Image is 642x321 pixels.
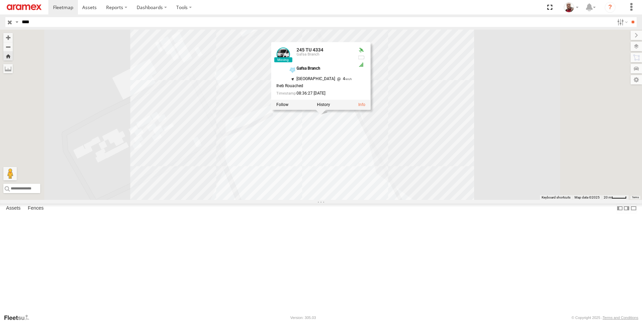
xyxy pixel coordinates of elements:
div: Gafsa Branch [296,53,352,57]
div: Valid GPS Fix [357,48,365,53]
label: Map Settings [631,75,642,84]
div: Majdi Ghannoudi [561,2,581,12]
a: Terms and Conditions [603,316,638,320]
label: Dock Summary Table to the Left [616,204,623,213]
label: Assets [3,204,24,213]
span: 4 [335,77,352,81]
div: © Copyright 2025 - [571,316,638,320]
img: aramex-logo.svg [7,4,42,10]
a: Terms [632,196,639,199]
button: Map Scale: 20 m per 41 pixels [602,195,629,200]
a: View Asset Details [358,102,365,107]
button: Keyboard shortcuts [542,195,570,200]
i: ? [605,2,615,13]
a: 245 TU 4334 [296,47,323,53]
button: Zoom Home [3,51,13,61]
label: View Asset History [317,102,330,107]
span: [GEOGRAPHIC_DATA] [296,77,335,81]
a: Visit our Website [4,314,35,321]
button: Zoom in [3,33,13,42]
label: Dock Summary Table to the Right [623,204,630,213]
button: Zoom out [3,42,13,51]
div: Gafsa Branch [296,67,352,71]
div: No battery health information received from this device. [357,55,365,60]
label: Search Filter Options [614,17,629,27]
div: GSM Signal = 5 [357,62,365,68]
a: View Asset Details [276,48,290,61]
label: Hide Summary Table [630,204,637,213]
button: Drag Pegman onto the map to open Street View [3,167,17,180]
label: Realtime tracking of Asset [276,102,288,107]
label: Fences [25,204,47,213]
label: Search Query [14,17,19,27]
div: Date/time of location update [276,91,352,96]
div: Version: 305.03 [290,316,316,320]
label: Measure [3,64,13,73]
span: Map data ©2025 [575,195,600,199]
div: Iheb Rouached [276,84,352,88]
span: 20 m [604,195,611,199]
